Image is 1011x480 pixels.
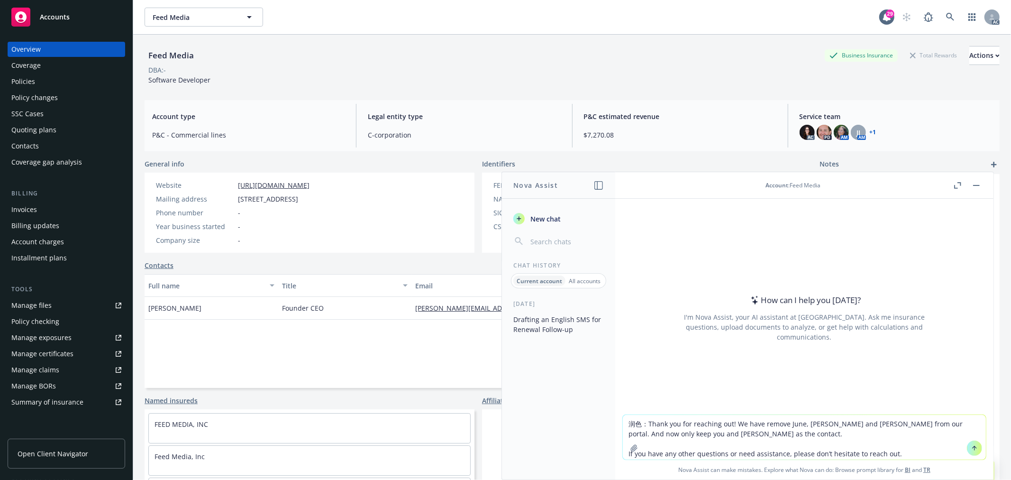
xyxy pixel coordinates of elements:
[8,250,125,266] a: Installment plans
[8,74,125,89] a: Policies
[156,194,234,204] div: Mailing address
[8,202,125,217] a: Invoices
[493,180,572,190] div: FEIN
[493,208,572,218] div: SIC code
[969,46,1000,65] button: Actions
[963,8,982,27] a: Switch app
[238,181,310,190] a: [URL][DOMAIN_NAME]
[748,294,861,306] div: How can I help you [DATE]?
[282,281,398,291] div: Title
[11,250,67,266] div: Installment plans
[919,8,938,27] a: Report a Bug
[800,125,815,140] img: photo
[156,222,234,231] div: Year business started
[8,234,125,249] a: Account charges
[11,58,41,73] div: Coverage
[148,65,166,75] div: DBA: -
[800,111,992,121] span: Service team
[8,122,125,138] a: Quoting plans
[988,159,1000,170] a: add
[11,218,59,233] div: Billing updates
[11,90,58,105] div: Policy changes
[8,42,125,57] a: Overview
[11,74,35,89] div: Policies
[619,460,990,480] span: Nova Assist can make mistakes. Explore what Nova can do: Browse prompt library for and
[368,111,560,121] span: Legal entity type
[145,260,173,270] a: Contacts
[765,181,820,189] div: : Feed Media
[502,300,615,308] div: [DATE]
[671,312,938,342] div: I'm Nova Assist, your AI assistant at [GEOGRAPHIC_DATA]. Ask me insurance questions, upload docum...
[11,346,73,361] div: Manage certificates
[8,285,125,294] div: Tools
[155,420,208,429] a: FEED MEDIA, INC
[502,261,615,269] div: Chat History
[411,274,634,297] button: Email
[905,49,962,61] div: Total Rewards
[569,277,601,285] p: All accounts
[145,159,184,169] span: General info
[493,194,572,204] div: NAICS
[817,125,832,140] img: photo
[870,129,876,135] a: +1
[8,106,125,121] a: SSC Cases
[145,49,198,62] div: Feed Media
[152,111,345,121] span: Account type
[155,452,205,461] a: Feed Media, Inc
[8,155,125,170] a: Coverage gap analysis
[8,58,125,73] a: Coverage
[148,303,201,313] span: [PERSON_NAME]
[765,181,788,189] span: Account
[148,75,210,84] span: Software Developer
[493,222,572,231] div: CSLB
[11,202,37,217] div: Invoices
[145,8,263,27] button: Feed Media
[8,138,125,154] a: Contacts
[8,362,125,378] a: Manage claims
[923,466,930,474] a: TR
[282,303,324,313] span: Founder CEO
[905,466,911,474] a: BI
[148,281,264,291] div: Full name
[238,222,240,231] span: -
[8,4,125,30] a: Accounts
[8,429,125,438] div: Analytics hub
[11,314,59,329] div: Policy checking
[40,13,70,21] span: Accounts
[11,42,41,57] div: Overview
[8,90,125,105] a: Policy changes
[11,138,39,154] div: Contacts
[510,210,608,227] button: New chat
[238,194,298,204] span: [STREET_ADDRESS]
[8,189,125,198] div: Billing
[11,395,83,410] div: Summary of insurance
[153,12,235,22] span: Feed Media
[528,214,561,224] span: New chat
[238,235,240,245] span: -
[145,274,278,297] button: Full name
[152,130,345,140] span: P&C - Commercial lines
[415,281,619,291] div: Email
[156,235,234,245] div: Company size
[156,208,234,218] div: Phone number
[941,8,960,27] a: Search
[8,218,125,233] a: Billing updates
[11,122,56,138] div: Quoting plans
[11,362,59,378] div: Manage claims
[18,449,88,459] span: Open Client Navigator
[156,180,234,190] div: Website
[825,49,898,61] div: Business Insurance
[584,130,776,140] span: $7,270.08
[11,106,44,121] div: SSC Cases
[969,46,1000,65] div: Actions
[820,159,839,170] span: Notes
[11,378,56,394] div: Manage BORs
[415,304,587,313] a: [PERSON_NAME][EMAIL_ADDRESS][DOMAIN_NAME]
[897,8,916,27] a: Start snowing
[8,395,125,410] a: Summary of insurance
[834,125,849,140] img: photo
[856,128,860,138] span: JJ
[482,396,543,406] a: Affiliated accounts
[8,298,125,313] a: Manage files
[145,396,198,406] a: Named insureds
